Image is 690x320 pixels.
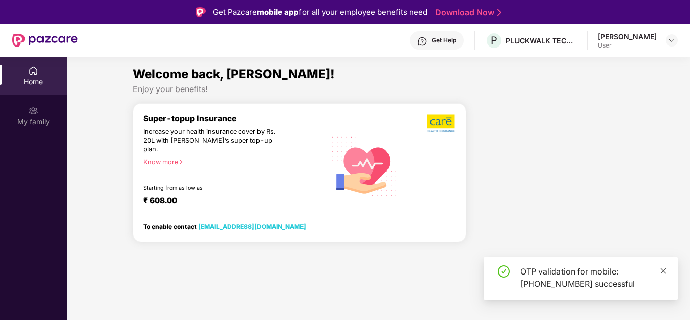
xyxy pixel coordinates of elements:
[133,67,335,81] span: Welcome back, [PERSON_NAME]!
[198,223,306,231] a: [EMAIL_ADDRESS][DOMAIN_NAME]
[435,7,498,18] a: Download Now
[143,196,316,208] div: ₹ 608.00
[143,128,282,154] div: Increase your health insurance cover by Rs. 20L with [PERSON_NAME]’s super top-up plan.
[143,114,326,123] div: Super-topup Insurance
[598,32,657,41] div: [PERSON_NAME]
[257,7,299,17] strong: mobile app
[498,265,510,278] span: check-circle
[427,114,456,133] img: b5dec4f62d2307b9de63beb79f102df3.png
[660,267,667,275] span: close
[668,36,676,44] img: svg+xml;base64,PHN2ZyBpZD0iRHJvcGRvd24tMzJ4MzIiIHhtbG5zPSJodHRwOi8vd3d3LnczLm9yZy8yMDAwL3N2ZyIgd2...
[133,84,624,95] div: Enjoy your benefits!
[491,34,497,47] span: P
[143,223,306,230] div: To enable contact
[213,6,427,18] div: Get Pazcare for all your employee benefits need
[432,36,456,44] div: Get Help
[520,265,666,290] div: OTP validation for mobile: [PHONE_NUMBER] successful
[143,185,283,192] div: Starting from as low as
[12,34,78,47] img: New Pazcare Logo
[326,126,404,205] img: svg+xml;base64,PHN2ZyB4bWxucz0iaHR0cDovL3d3dy53My5vcmcvMjAwMC9zdmciIHhtbG5zOnhsaW5rPSJodHRwOi8vd3...
[417,36,427,47] img: svg+xml;base64,PHN2ZyBpZD0iSGVscC0zMngzMiIgeG1sbnM9Imh0dHA6Ly93d3cudzMub3JnLzIwMDAvc3ZnIiB3aWR0aD...
[598,41,657,50] div: User
[497,7,501,18] img: Stroke
[28,106,38,116] img: svg+xml;base64,PHN2ZyB3aWR0aD0iMjAiIGhlaWdodD0iMjAiIHZpZXdCb3g9IjAgMCAyMCAyMCIgZmlsbD0ibm9uZSIgeG...
[143,158,320,165] div: Know more
[28,66,38,76] img: svg+xml;base64,PHN2ZyBpZD0iSG9tZSIgeG1sbnM9Imh0dHA6Ly93d3cudzMub3JnLzIwMDAvc3ZnIiB3aWR0aD0iMjAiIG...
[506,36,577,45] div: PLUCKWALK TECHNOLOGIES PRIVATE
[196,7,206,17] img: Logo
[178,159,184,165] span: right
